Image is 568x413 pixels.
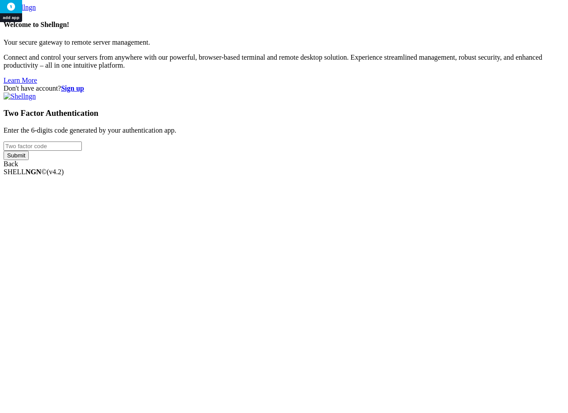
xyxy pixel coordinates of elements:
span: 4.2.0 [47,168,64,176]
p: Enter the 6-digits code generated by your authentication app. [4,126,564,134]
span: SHELL © [4,168,64,176]
a: Back [4,160,18,168]
a: Learn More [4,76,37,84]
input: Submit [4,151,29,160]
h4: Welcome to Shellngn! [4,21,564,29]
img: Shellngn [4,92,36,100]
h3: Two Factor Authentication [4,108,564,118]
div: Don't have account? [4,84,564,92]
a: Sign up [61,84,84,92]
b: NGN [26,168,42,176]
p: Connect and control your servers from anywhere with our powerful, browser-based terminal and remo... [4,54,564,69]
input: Two factor code [4,141,82,151]
p: Your secure gateway to remote server management. [4,38,564,46]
